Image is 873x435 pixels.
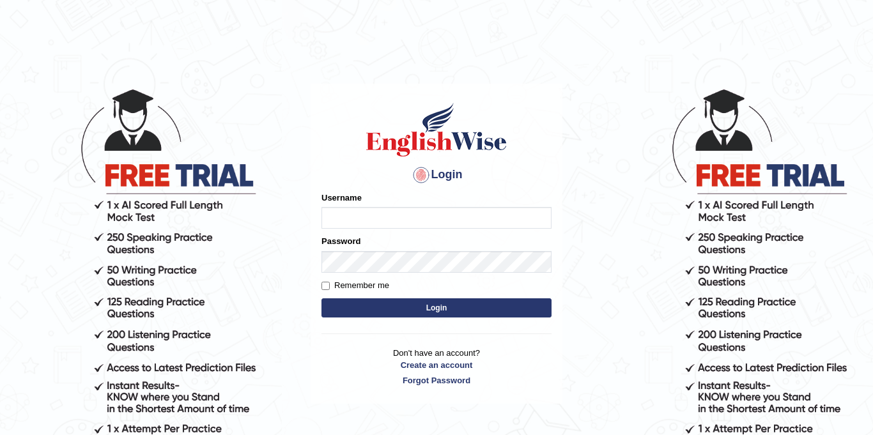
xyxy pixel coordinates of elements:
[321,279,389,292] label: Remember me
[321,165,552,185] h4: Login
[321,192,362,204] label: Username
[364,101,509,158] img: Logo of English Wise sign in for intelligent practice with AI
[321,374,552,386] a: Forgot Password
[321,298,552,317] button: Login
[321,235,360,247] label: Password
[321,282,330,290] input: Remember me
[321,347,552,386] p: Don't have an account?
[321,359,552,371] a: Create an account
